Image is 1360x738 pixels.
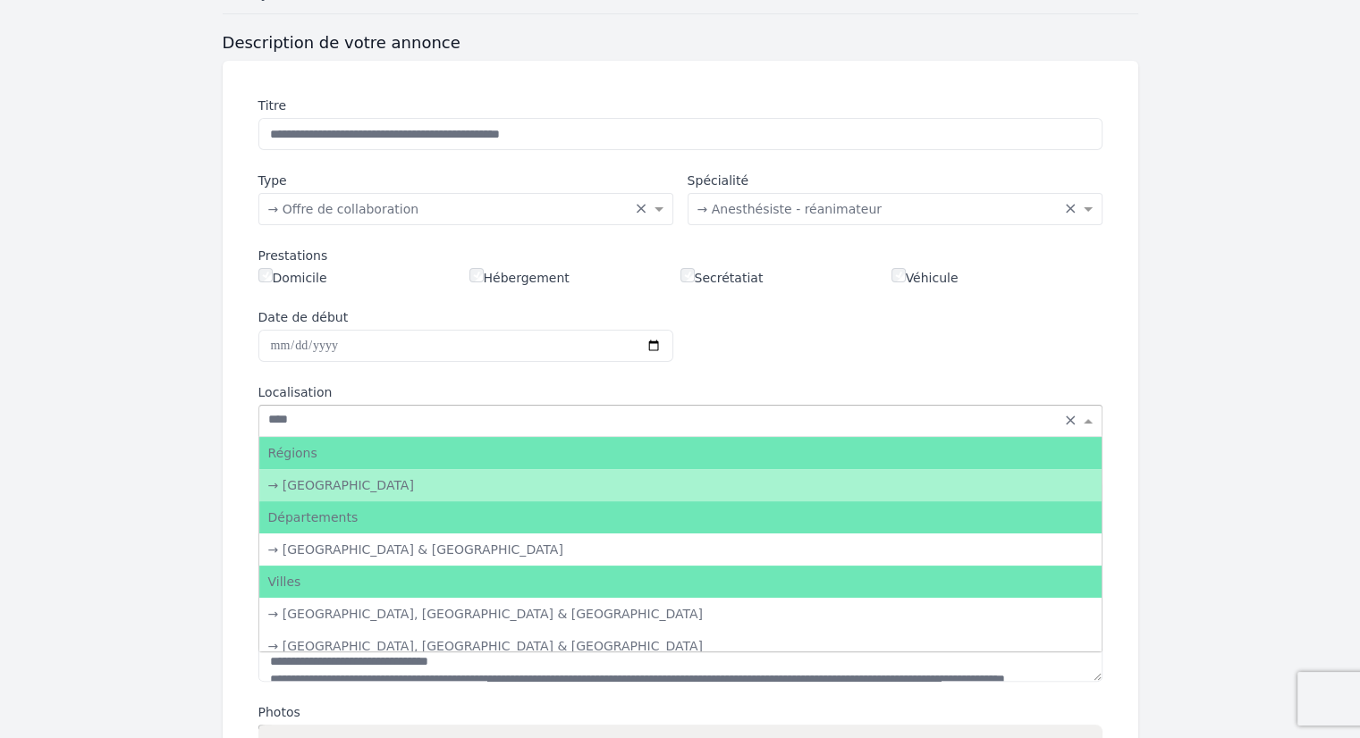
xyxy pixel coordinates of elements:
div: → [GEOGRAPHIC_DATA], [GEOGRAPHIC_DATA] & [GEOGRAPHIC_DATA] [259,598,1102,630]
ng-dropdown-panel: Options list [258,436,1102,652]
h3: Description de votre annonce [223,32,1138,54]
div: Régions [259,437,1102,469]
div: → [GEOGRAPHIC_DATA], [GEOGRAPHIC_DATA] & [GEOGRAPHIC_DATA] [259,630,1102,662]
label: Véhicule [891,268,959,287]
label: Hébergement [469,268,570,287]
label: Photos [258,703,1102,721]
input: Domicile [258,268,273,282]
span: Clear all [1064,412,1079,430]
label: Domicile [258,268,327,287]
div: → [GEOGRAPHIC_DATA] [259,469,1102,501]
div: → [GEOGRAPHIC_DATA] & [GEOGRAPHIC_DATA] [259,533,1102,566]
label: Date de début [258,308,673,326]
label: Spécialité [688,172,1102,189]
div: Prestations [258,247,1102,264]
input: Hébergement [469,268,484,282]
input: Secrétatiat [680,268,695,282]
label: Localisation [258,383,1102,401]
input: Véhicule [891,268,906,282]
span: Clear all [1064,200,1079,218]
div: Départements [259,501,1102,533]
label: Titre [258,96,1102,114]
span: Clear all [635,200,650,218]
div: Villes [259,566,1102,598]
label: Type [258,172,673,189]
label: Secrétatiat [680,268,764,287]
